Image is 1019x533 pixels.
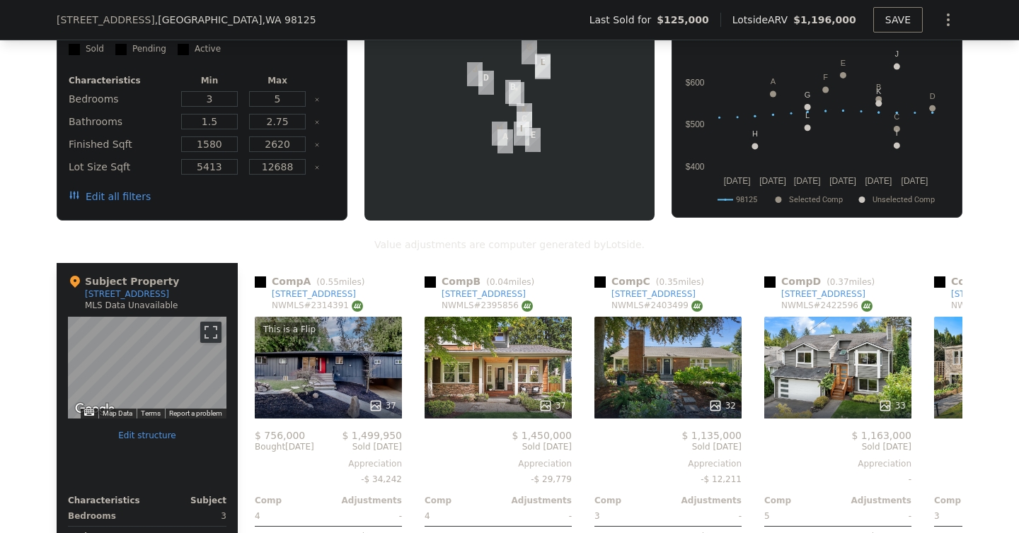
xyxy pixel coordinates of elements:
span: 0.55 [320,277,339,287]
div: Comp [255,495,328,506]
div: NWMLS # 2395856 [442,300,533,312]
div: Characteristics [69,75,173,86]
text: [DATE] [759,176,786,186]
span: 0.37 [830,277,849,287]
text: $500 [686,119,705,129]
div: Characteristics [68,495,147,506]
div: Comp C [594,274,710,288]
div: Bedrooms [69,89,173,109]
text: [DATE] [794,176,821,186]
text: G [805,90,811,99]
div: [DATE] [255,441,314,452]
span: [STREET_ADDRESS] [57,13,155,27]
span: ( miles) [650,277,710,287]
span: -$ 34,242 [361,474,402,484]
div: - [331,506,402,526]
span: 0.35 [659,277,678,287]
div: NWMLS # 2403499 [611,300,703,312]
text: I [896,129,898,137]
div: Subject Property [68,274,179,288]
span: -$ 12,211 [701,474,742,484]
div: - [764,469,911,489]
div: Adjustments [668,495,742,506]
div: Comp [425,495,498,506]
button: Clear [314,119,320,125]
div: Finished Sqft [69,134,173,154]
div: Bedrooms [68,506,144,526]
label: Active [178,43,221,55]
span: Sold [DATE] [594,441,742,452]
div: 10727 20th Ave NE [517,103,532,127]
span: 4 [425,511,430,521]
div: Comp [934,495,1008,506]
div: 10541 20th Ave NE [517,112,532,136]
span: $ 756,000 [255,430,305,441]
div: Appreciation [425,458,572,469]
span: Sold [DATE] [425,441,572,452]
div: NWMLS # 2314391 [272,300,363,312]
text: A [771,77,776,86]
text: K [876,87,882,95]
text: B [876,83,881,91]
span: , WA 98125 [262,14,316,25]
div: Min [178,75,241,86]
div: [STREET_ADDRESS] [272,288,356,300]
span: 0.04 [490,277,509,287]
div: 32 [708,399,736,413]
span: ( miles) [311,277,370,287]
svg: A chart. [681,37,953,214]
img: NWMLS Logo [861,300,873,312]
text: 98125 [736,195,757,204]
a: Report a problem [169,409,222,417]
div: [STREET_ADDRESS] [611,288,696,300]
span: $ 1,499,950 [342,430,402,441]
div: 11753 25th Ave NE [535,55,551,79]
text: C [894,112,899,121]
div: Max [246,75,309,86]
div: 3 [150,506,226,526]
button: Clear [314,142,320,148]
span: $ 1,163,000 [851,430,911,441]
div: Comp A [255,274,370,288]
span: -$ 29,779 [531,474,572,484]
text: E [841,59,846,67]
div: 11519 12th Ave NE Unit F [478,71,494,95]
div: Street View [68,317,226,418]
a: Terms (opens in new tab) [141,409,161,417]
div: Subject [147,495,226,506]
button: Edit structure [68,430,226,441]
text: F [823,73,828,81]
button: Clear [314,97,320,102]
text: H [752,129,758,138]
span: Last Sold for [589,13,657,27]
input: Pending [115,44,127,55]
div: Appreciation [255,458,402,469]
button: Clear [314,165,320,170]
a: [STREET_ADDRESS] [764,288,865,300]
text: [DATE] [724,176,751,186]
div: Comp [764,495,838,506]
img: NWMLS Logo [691,300,703,312]
span: , [GEOGRAPHIC_DATA] [155,13,316,27]
div: Adjustments [498,495,572,506]
div: 11757 25th Ave NE [535,54,551,78]
div: 10417 20th Ave NE [514,122,529,146]
div: [STREET_ADDRESS] [85,288,169,300]
text: [DATE] [902,176,928,186]
div: Adjustments [838,495,911,506]
div: Comp B [425,274,540,288]
img: Google [71,400,118,418]
span: ( miles) [821,277,880,287]
text: D [930,92,935,100]
div: 11321 19th Ave NE [509,82,524,106]
span: $1,196,000 [793,14,856,25]
button: Keyboard shortcuts [84,409,94,416]
span: $ 1,450,000 [512,430,572,441]
span: $125,000 [657,13,709,27]
div: 1524 NE 103rd St [497,129,513,153]
button: SAVE [873,7,923,33]
text: $600 [686,78,705,88]
div: 37 [369,399,396,413]
span: Bought [255,441,285,452]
